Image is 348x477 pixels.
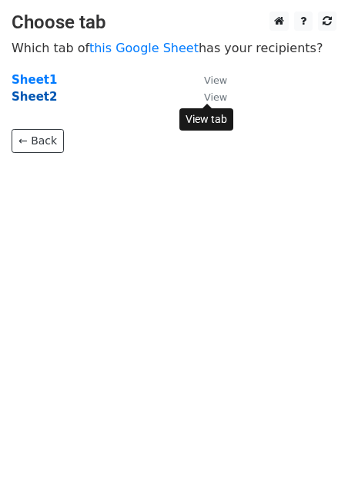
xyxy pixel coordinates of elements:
iframe: Chat Widget [271,403,348,477]
a: ← Back [12,129,64,153]
h3: Choose tab [12,12,336,34]
small: View [204,91,227,103]
a: Sheet2 [12,90,57,104]
a: View [189,90,227,104]
p: Which tab of has your recipients? [12,40,336,56]
a: Sheet1 [12,73,57,87]
a: this Google Sheet [89,41,199,55]
small: View [204,75,227,86]
a: View [189,73,227,87]
div: View tab [179,108,233,131]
